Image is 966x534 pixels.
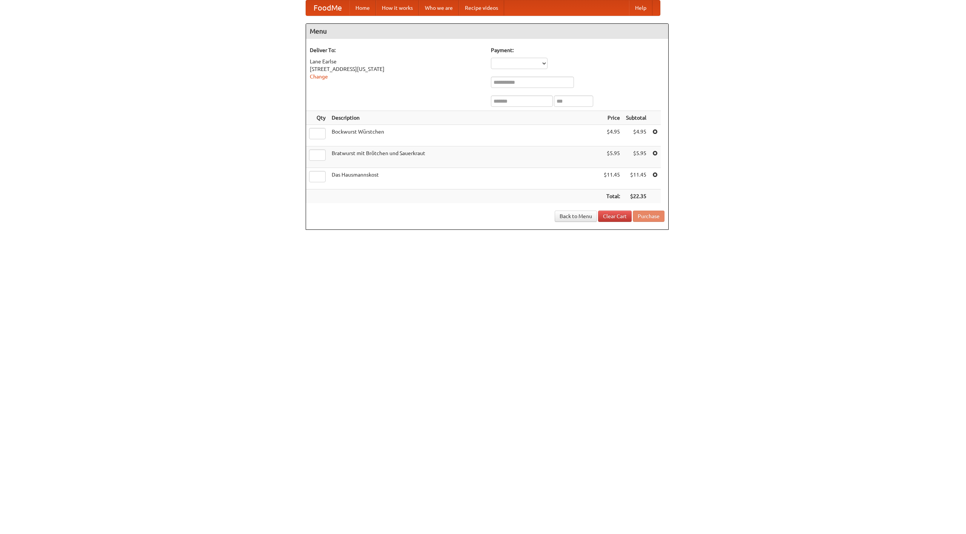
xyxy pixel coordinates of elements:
[623,146,649,168] td: $5.95
[601,189,623,203] th: Total:
[491,46,665,54] h5: Payment:
[623,168,649,189] td: $11.45
[555,211,597,222] a: Back to Menu
[329,125,601,146] td: Bockwurst Würstchen
[623,111,649,125] th: Subtotal
[310,46,483,54] h5: Deliver To:
[623,189,649,203] th: $22.35
[310,58,483,65] div: Lane Earlse
[306,0,349,15] a: FoodMe
[601,125,623,146] td: $4.95
[329,146,601,168] td: Bratwurst mit Brötchen und Sauerkraut
[419,0,459,15] a: Who we are
[601,168,623,189] td: $11.45
[306,24,668,39] h4: Menu
[306,111,329,125] th: Qty
[598,211,632,222] a: Clear Cart
[329,111,601,125] th: Description
[633,211,665,222] button: Purchase
[623,125,649,146] td: $4.95
[310,74,328,80] a: Change
[629,0,652,15] a: Help
[601,111,623,125] th: Price
[349,0,376,15] a: Home
[459,0,504,15] a: Recipe videos
[329,168,601,189] td: Das Hausmannskost
[601,146,623,168] td: $5.95
[310,65,483,73] div: [STREET_ADDRESS][US_STATE]
[376,0,419,15] a: How it works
